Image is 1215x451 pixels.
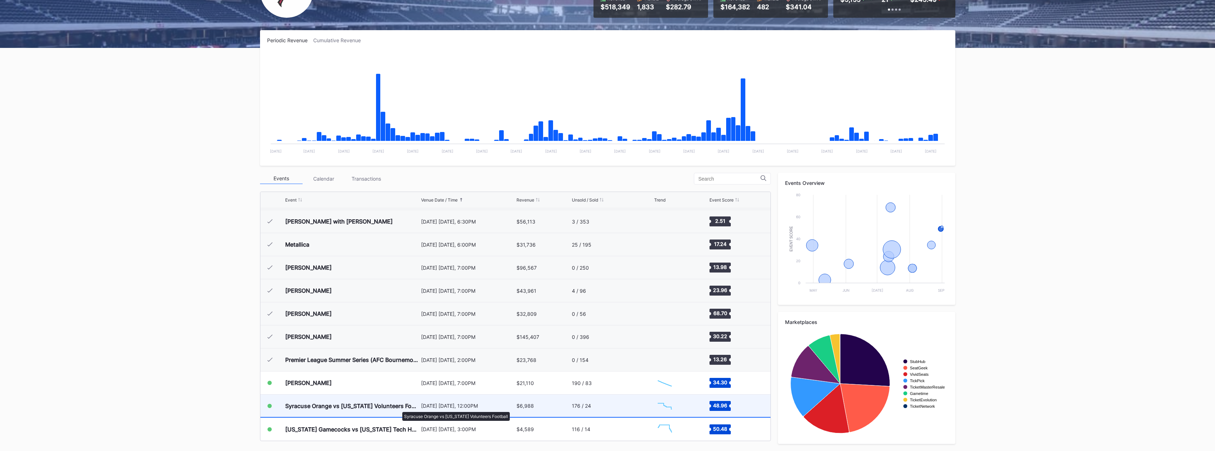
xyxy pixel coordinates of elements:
text: [DATE] [856,149,867,153]
svg: Chart title [654,397,675,415]
text: [DATE] [579,149,591,153]
text: Gametime [910,391,928,396]
div: $31,736 [517,242,536,248]
div: [DATE] [DATE], 7:00PM [421,380,515,386]
div: 482 [757,3,779,11]
text: [DATE] [786,149,798,153]
text: [DATE] [871,288,883,292]
svg: Chart title [785,330,948,437]
svg: Chart title [654,351,675,369]
div: [US_STATE] Gamecocks vs [US_STATE] Tech Hokies Football [285,426,419,433]
div: Metallica [285,241,309,248]
text: 0 [798,281,800,285]
text: 2.51 [715,218,725,224]
svg: Chart title [654,236,675,253]
text: 68.70 [713,310,727,316]
svg: Chart title [785,191,948,298]
div: Syracuse Orange vs [US_STATE] Volunteers Football [285,402,419,409]
div: Premier League Summer Series (AFC Bournemouth vs West Ham United, Manchester United vs Everton) [285,356,419,363]
text: 48.96 [713,402,727,408]
svg: Chart title [654,420,675,438]
text: May [810,288,817,292]
text: [DATE] [441,149,453,153]
text: [DATE] [821,149,833,153]
div: 0 / 56 [572,311,586,317]
div: Transactions [345,173,388,184]
text: [DATE] [372,149,384,153]
div: 176 / 24 [572,403,591,409]
text: [DATE] [718,149,729,153]
text: [DATE] [270,149,281,153]
div: [DATE] [DATE], 7:00PM [421,334,515,340]
text: 30.22 [713,333,727,339]
div: $96,567 [517,265,537,271]
svg: Chart title [267,52,948,159]
div: Events Overview [785,180,948,186]
div: $282.79 [666,3,701,11]
text: StubHub [910,359,926,364]
text: 80 [796,193,800,197]
text: TicketMasterResale [910,385,945,389]
div: Marketplaces [785,319,948,325]
text: [DATE] [752,149,764,153]
div: $43,961 [517,288,536,294]
text: [DATE] [303,149,315,153]
div: [DATE] [DATE], 7:00PM [421,265,515,271]
text: [DATE] [338,149,349,153]
text: SeatGeek [910,366,928,370]
div: $32,809 [517,311,537,317]
div: $341.04 [786,3,821,11]
div: Unsold / Sold [572,197,598,203]
div: [PERSON_NAME] [285,333,332,340]
div: Event [285,197,297,203]
text: 17.24 [714,241,727,247]
input: Search [698,176,761,182]
text: [DATE] [510,149,522,153]
text: TicketEvolution [910,398,937,402]
div: Events [260,173,303,184]
div: Trend [654,197,666,203]
div: Revenue [517,197,534,203]
text: [DATE] [925,149,937,153]
div: 190 / 83 [572,380,592,386]
text: Aug [906,288,913,292]
text: [DATE] [545,149,557,153]
div: [PERSON_NAME] [285,379,332,386]
div: $23,768 [517,357,536,363]
div: [PERSON_NAME] [285,287,332,294]
svg: Chart title [654,305,675,323]
div: [PERSON_NAME] [285,310,332,317]
text: 40 [796,237,800,241]
svg: Chart title [654,282,675,299]
div: 0 / 250 [572,265,589,271]
div: 4 / 96 [572,288,586,294]
div: $518,349 [601,3,630,11]
div: [PERSON_NAME] [285,264,332,271]
svg: Chart title [654,328,675,346]
text: 20 [796,259,800,263]
div: 0 / 154 [572,357,589,363]
div: 116 / 14 [572,426,590,432]
div: $6,988 [517,403,534,409]
div: 1,833 [637,3,659,11]
text: 13.98 [713,264,727,270]
text: [DATE] [476,149,487,153]
text: [DATE] [614,149,626,153]
div: Periodic Revenue [267,37,313,43]
div: $145,407 [517,334,539,340]
div: Event Score [709,197,734,203]
div: [DATE] [DATE], 7:00PM [421,311,515,317]
div: Calendar [303,173,345,184]
div: $4,589 [517,426,534,432]
div: 0 / 396 [572,334,589,340]
div: [DATE] [DATE], 7:00PM [421,288,515,294]
text: 23.96 [713,287,727,293]
svg: Chart title [654,213,675,230]
div: Venue Date / Time [421,197,458,203]
svg: Chart title [654,259,675,276]
svg: Chart title [654,374,675,392]
text: [DATE] [890,149,902,153]
div: 3 / 353 [572,219,589,225]
text: [DATE] [683,149,695,153]
div: [DATE] [DATE], 6:30PM [421,219,515,225]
